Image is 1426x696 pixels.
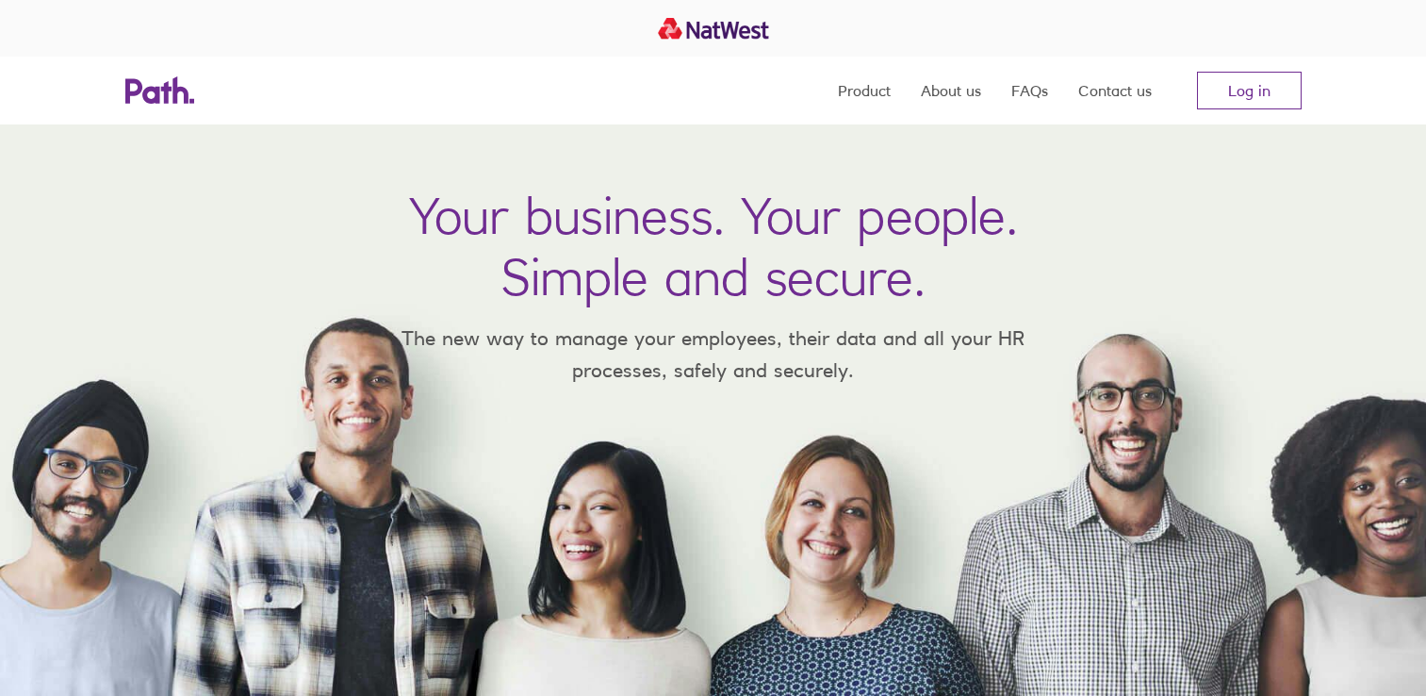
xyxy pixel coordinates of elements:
a: Product [838,57,891,124]
a: About us [921,57,981,124]
a: FAQs [1011,57,1048,124]
h1: Your business. Your people. Simple and secure. [409,185,1018,307]
a: Contact us [1078,57,1152,124]
p: The new way to manage your employees, their data and all your HR processes, safely and securely. [374,323,1053,386]
a: Log in [1197,72,1302,109]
